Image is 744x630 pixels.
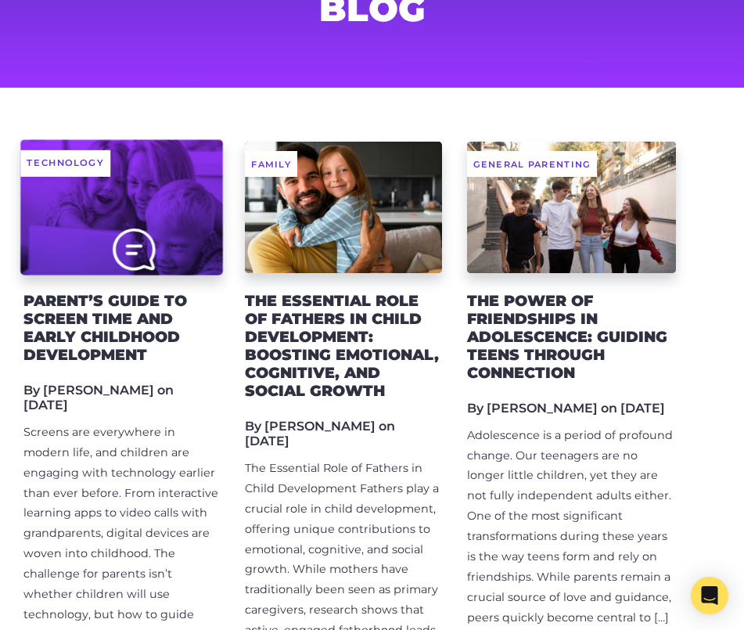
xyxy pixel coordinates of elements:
[23,383,220,412] h5: By [PERSON_NAME] on [DATE]
[245,151,297,177] span: Family
[691,577,728,614] div: Open Intercom Messenger
[245,419,441,448] h5: By [PERSON_NAME] on [DATE]
[467,151,598,177] span: General Parenting
[467,401,676,416] h5: By [PERSON_NAME] on [DATE]
[20,149,110,176] span: Technology
[245,292,441,400] h2: The Essential Role of Fathers in Child Development: Boosting Emotional, Cognitive, and Social Growth
[467,426,676,628] div: Adolescence is a period of profound change. Our teenagers are no longer little children, yet they...
[23,292,220,364] h2: Parent’s Guide to Screen Time and Early Childhood Development
[467,292,676,382] h2: The Power of Friendships in Adolescence: Guiding Teens Through Connection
